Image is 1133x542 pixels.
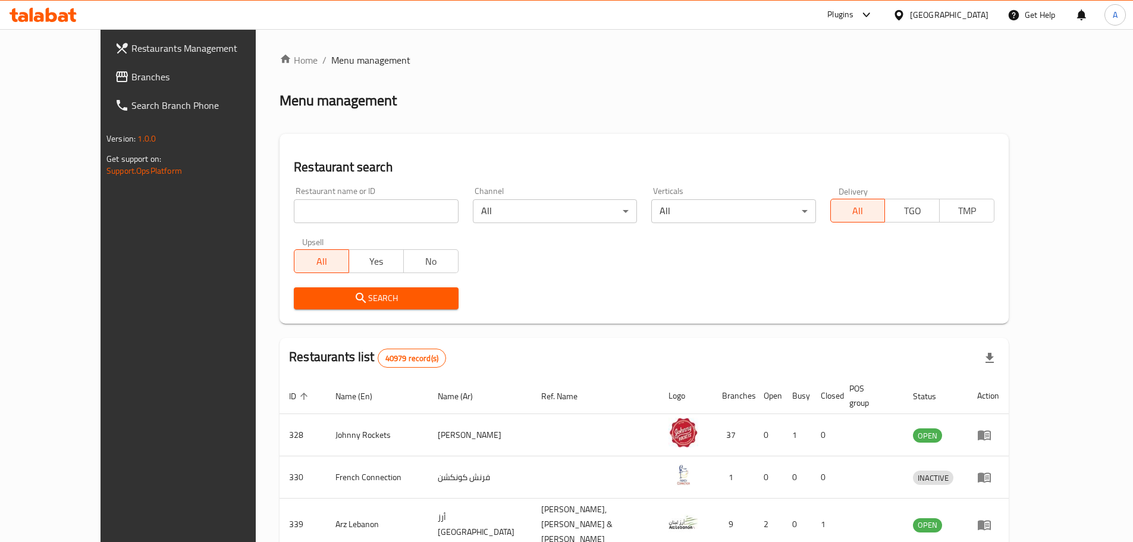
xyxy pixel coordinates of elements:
label: Upsell [302,237,324,246]
span: ID [289,389,312,403]
th: Action [968,378,1009,414]
button: No [403,249,459,273]
th: Logo [659,378,713,414]
div: Total records count [378,349,446,368]
span: Restaurants Management [131,41,280,55]
span: Status [913,389,952,403]
li: / [322,53,327,67]
span: OPEN [913,518,942,532]
div: OPEN [913,428,942,443]
span: Name (Ar) [438,389,488,403]
img: French Connection [668,460,698,490]
a: Search Branch Phone [105,91,290,120]
span: Get support on: [106,151,161,167]
a: Home [280,53,318,67]
td: 37 [713,414,754,456]
td: [PERSON_NAME] [428,414,532,456]
span: No [409,253,454,270]
th: Open [754,378,783,414]
span: TMP [944,202,990,220]
td: 0 [783,456,811,499]
span: 1.0.0 [137,131,156,146]
h2: Menu management [280,91,397,110]
td: 0 [754,414,783,456]
th: Busy [783,378,811,414]
h2: Restaurants list [289,348,446,368]
input: Search for restaurant name or ID.. [294,199,458,223]
th: Branches [713,378,754,414]
td: 1 [713,456,754,499]
button: TGO [884,199,940,223]
td: Johnny Rockets [326,414,428,456]
div: All [651,199,815,223]
img: Arz Lebanon [668,507,698,537]
button: TMP [939,199,994,223]
a: Restaurants Management [105,34,290,62]
span: Ref. Name [541,389,593,403]
span: All [836,202,881,220]
td: 328 [280,414,326,456]
span: 40979 record(s) [378,353,445,364]
span: TGO [890,202,935,220]
div: [GEOGRAPHIC_DATA] [910,8,988,21]
td: 0 [811,456,840,499]
span: Branches [131,70,280,84]
a: Branches [105,62,290,91]
button: Search [294,287,458,309]
span: A [1113,8,1118,21]
div: Menu [977,428,999,442]
nav: breadcrumb [280,53,1009,67]
a: Support.OpsPlatform [106,163,182,178]
span: Yes [354,253,399,270]
td: French Connection [326,456,428,499]
button: All [294,249,349,273]
span: Name (En) [335,389,388,403]
span: Version: [106,131,136,146]
button: Yes [349,249,404,273]
label: Delivery [839,187,868,195]
th: Closed [811,378,840,414]
span: All [299,253,344,270]
span: Search [303,291,448,306]
td: 1 [783,414,811,456]
h2: Restaurant search [294,158,994,176]
div: Plugins [827,8,853,22]
span: OPEN [913,429,942,443]
button: All [830,199,886,223]
td: 0 [811,414,840,456]
div: Menu [977,518,999,532]
span: POS group [849,381,889,410]
div: INACTIVE [913,471,953,485]
td: فرنش كونكشن [428,456,532,499]
div: All [473,199,637,223]
img: Johnny Rockets [668,418,698,447]
td: 0 [754,456,783,499]
span: Search Branch Phone [131,98,280,112]
div: Menu [977,470,999,484]
div: Export file [975,344,1004,372]
td: 330 [280,456,326,499]
span: INACTIVE [913,471,953,485]
span: Menu management [331,53,410,67]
